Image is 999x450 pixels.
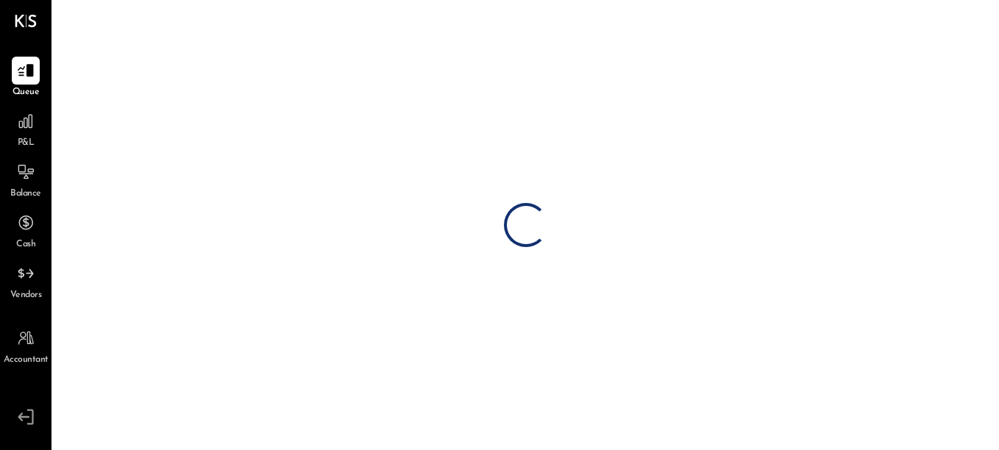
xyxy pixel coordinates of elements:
[1,57,51,99] a: Queue
[1,209,51,251] a: Cash
[10,187,41,201] span: Balance
[1,324,51,367] a: Accountant
[18,137,35,150] span: P&L
[1,158,51,201] a: Balance
[13,86,40,99] span: Queue
[1,260,51,302] a: Vendors
[1,107,51,150] a: P&L
[16,238,35,251] span: Cash
[10,289,42,302] span: Vendors
[4,354,49,367] span: Accountant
